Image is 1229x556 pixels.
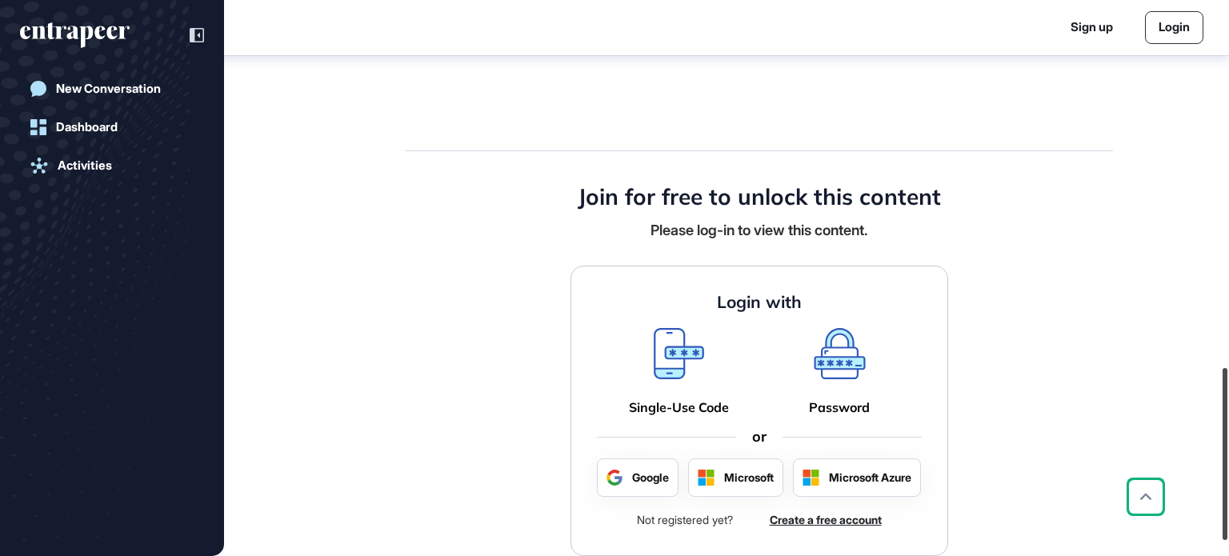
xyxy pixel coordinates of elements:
[1145,11,1203,44] a: Login
[629,400,729,415] a: Single-Use Code
[637,510,733,530] div: Not registered yet?
[58,158,112,173] div: Activities
[717,292,802,312] h4: Login with
[809,400,870,415] a: Password
[578,183,941,210] h4: Join for free to unlock this content
[770,511,882,528] a: Create a free account
[56,82,161,96] div: New Conversation
[1071,18,1113,37] a: Sign up
[651,220,868,240] div: Please log-in to view this content.
[20,22,130,48] div: entrapeer-logo
[56,120,118,134] div: Dashboard
[736,428,783,446] div: or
